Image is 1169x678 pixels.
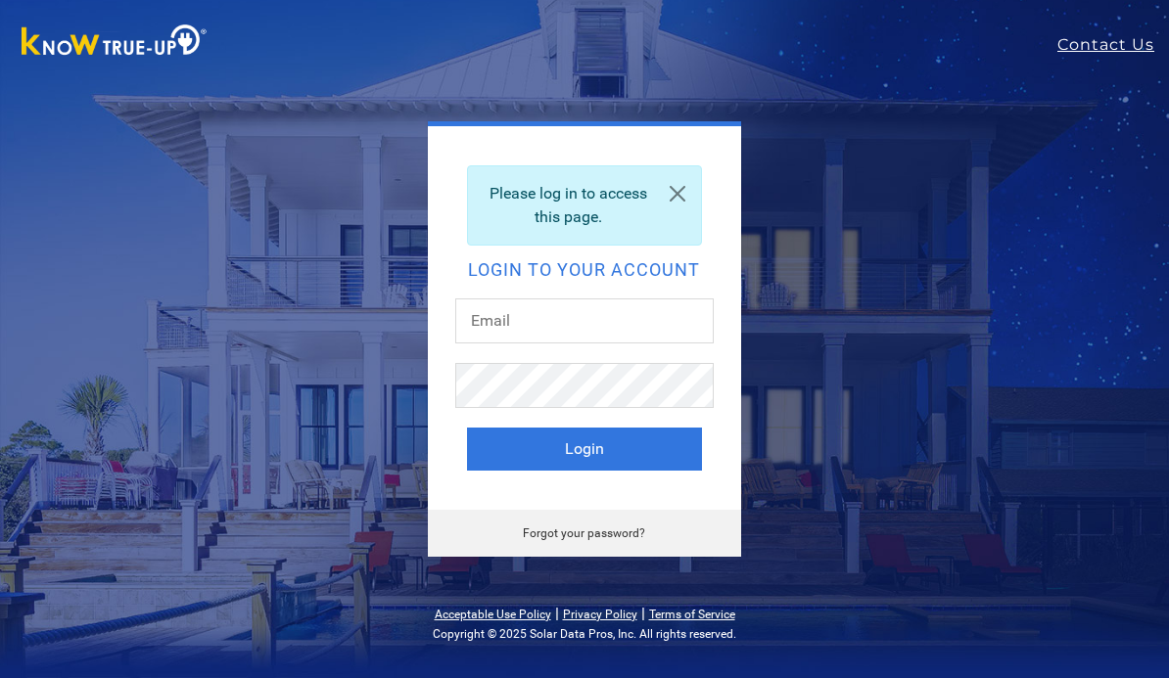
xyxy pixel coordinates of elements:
img: Know True-Up [12,21,217,65]
a: Acceptable Use Policy [435,608,551,621]
a: Forgot your password? [523,526,645,540]
a: Close [654,166,701,221]
span: | [641,604,645,622]
button: Login [467,428,702,471]
a: Terms of Service [649,608,735,621]
input: Email [455,298,714,343]
a: Contact Us [1057,33,1169,57]
h2: Login to your account [467,261,702,279]
div: Please log in to access this page. [467,165,702,246]
span: | [555,604,559,622]
a: Privacy Policy [563,608,637,621]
